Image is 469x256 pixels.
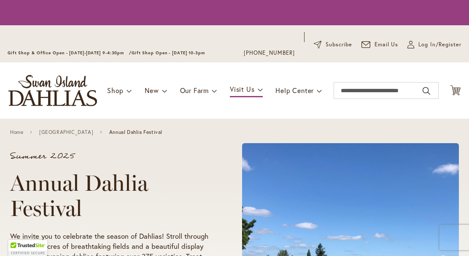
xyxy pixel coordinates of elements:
a: Home [10,129,23,135]
span: Visit Us [230,85,254,93]
a: store logo [8,75,97,106]
a: Email Us [361,40,399,49]
h1: Annual Dahlia Festival [10,171,210,221]
p: Summer 2025 [10,152,210,160]
a: [PHONE_NUMBER] [244,49,295,57]
span: New [145,86,159,95]
a: Log In/Register [407,40,461,49]
button: Search [423,84,430,98]
span: Shop [107,86,124,95]
span: Our Farm [180,86,209,95]
span: Help Center [275,86,314,95]
span: Subscribe [326,40,352,49]
span: Gift Shop & Office Open - [DATE]-[DATE] 9-4:30pm / [8,50,132,56]
span: Log In/Register [418,40,461,49]
span: Gift Shop Open - [DATE] 10-3pm [132,50,205,56]
a: Subscribe [314,40,352,49]
span: Email Us [375,40,399,49]
a: [GEOGRAPHIC_DATA] [39,129,93,135]
span: Annual Dahlia Festival [109,129,162,135]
